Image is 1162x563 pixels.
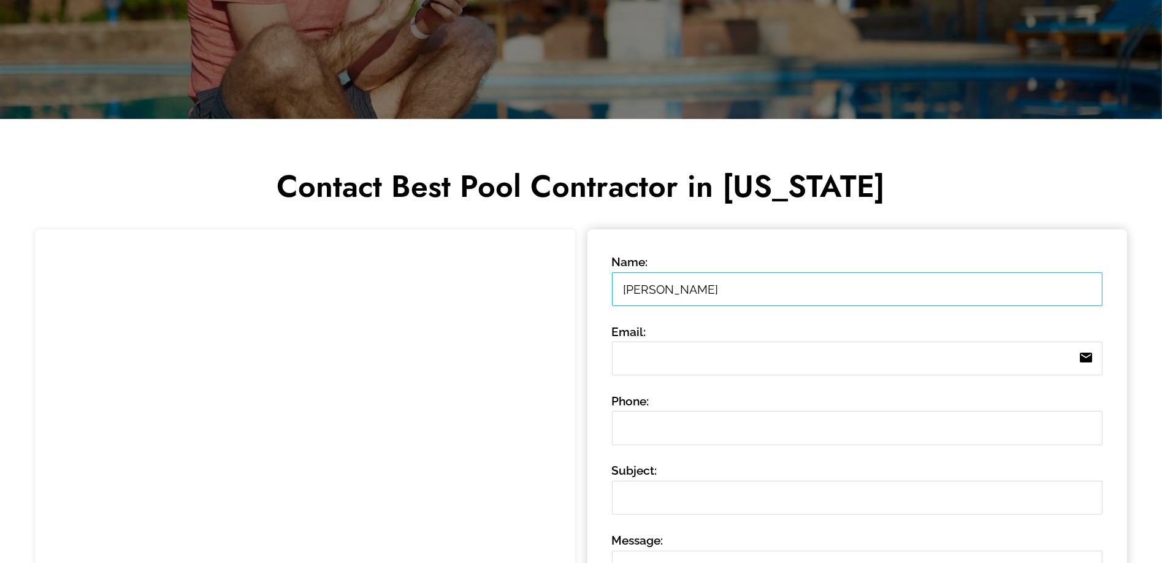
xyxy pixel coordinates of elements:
i: email [1079,348,1095,369]
span: Subject: [612,464,657,477]
input: Name: [612,272,1103,306]
span: Name: [612,254,648,271]
input: Subject: [612,481,1103,515]
span: Phone: [612,393,649,410]
span: Message: [612,534,663,547]
h2: Contact Best Pool Contractor in [US_STATE] [244,168,919,205]
input: Phone: [612,411,1103,445]
input: Email:email [612,342,1103,375]
span: Email: [612,325,646,339]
